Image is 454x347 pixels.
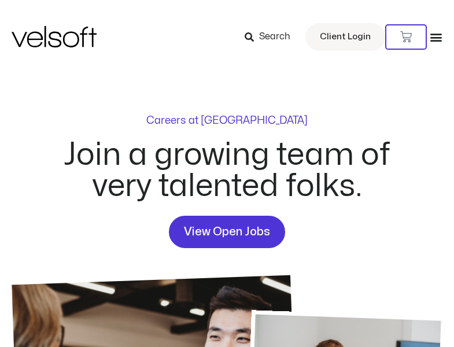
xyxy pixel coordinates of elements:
[430,31,442,43] div: Menu Toggle
[245,27,298,47] a: Search
[169,216,285,248] a: View Open Jobs
[305,23,385,51] a: Client Login
[320,29,371,45] span: Client Login
[259,29,290,45] span: Search
[146,116,308,126] p: Careers at [GEOGRAPHIC_DATA]
[50,139,404,202] h2: Join a growing team of very talented folks.
[12,26,97,47] img: Velsoft Training Materials
[184,223,270,241] span: View Open Jobs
